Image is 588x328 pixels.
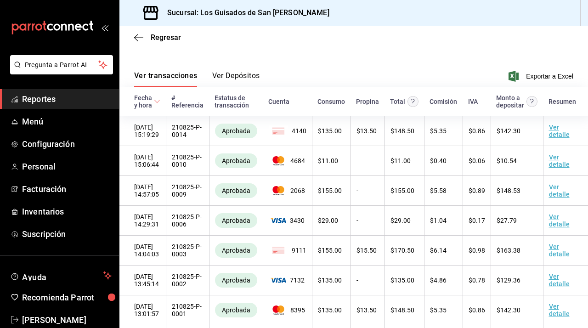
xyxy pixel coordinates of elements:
[407,96,418,107] svg: Este monto equivale al total pagado por el comensal antes de aplicar Comisión e IVA.
[119,266,166,295] td: [DATE] 13:45:14
[160,7,329,18] h3: Sucursal: Los Guisados de San [PERSON_NAME]
[430,277,447,284] span: $ 4.86
[356,98,379,105] div: Propina
[10,55,113,74] button: Pregunta a Parrot AI
[351,176,384,206] td: -
[218,157,254,164] span: Aprobada
[549,124,570,138] a: Ver detalle
[351,146,384,176] td: -
[496,94,524,109] div: Monto a depositar
[318,306,342,314] span: $ 135.00
[390,306,414,314] span: $ 148.50
[22,291,112,304] span: Recomienda Parrot
[215,153,257,168] div: Transacciones cobradas de manera exitosa.
[356,127,377,135] span: $ 13.50
[469,157,485,164] span: $ 0.06
[269,156,306,165] span: 4684
[318,187,342,194] span: $ 155.00
[497,247,520,254] span: $ 163.38
[497,187,520,194] span: $ 148.53
[390,217,411,224] span: $ 29.00
[430,157,447,164] span: $ 0.40
[218,217,254,224] span: Aprobada
[390,127,414,135] span: $ 148.50
[22,115,112,128] span: Menú
[22,183,112,195] span: Facturación
[469,306,485,314] span: $ 0.86
[390,157,411,164] span: $ 11.00
[166,236,209,266] td: 210825-P-0003
[215,183,257,198] div: Transacciones cobradas de manera exitosa.
[218,187,254,194] span: Aprobada
[390,277,414,284] span: $ 135.00
[134,94,152,109] div: Fecha y hora
[510,71,573,82] button: Exportar a Excel
[22,205,112,218] span: Inventarios
[215,243,257,258] div: Transacciones cobradas de manera exitosa.
[430,217,447,224] span: $ 1.04
[134,94,160,109] span: Fecha y hora
[318,157,338,164] span: $ 11.00
[269,277,306,284] span: 7132
[101,24,108,31] button: open_drawer_menu
[269,125,306,136] span: 4140
[317,98,345,105] div: Consumo
[215,124,257,138] div: Transacciones cobradas de manera exitosa.
[430,98,457,105] div: Comisión
[549,273,570,288] a: Ver detalle
[318,127,342,135] span: $ 135.00
[119,236,166,266] td: [DATE] 14:04:03
[469,127,485,135] span: $ 0.86
[548,98,576,105] div: Resumen
[430,306,447,314] span: $ 5.35
[22,160,112,173] span: Personal
[134,71,198,87] button: Ver transacciones
[497,277,520,284] span: $ 129.36
[119,206,166,236] td: [DATE] 14:29:31
[497,217,517,224] span: $ 27.79
[6,67,113,76] a: Pregunta a Parrot AI
[497,127,520,135] span: $ 142.30
[119,116,166,146] td: [DATE] 15:19:29
[497,157,517,164] span: $ 10.54
[215,94,257,109] div: Estatus de transacción
[134,71,260,87] div: navigation tabs
[390,247,414,254] span: $ 170.50
[119,146,166,176] td: [DATE] 15:06:44
[351,206,384,236] td: -
[22,138,112,150] span: Configuración
[318,217,338,224] span: $ 29.00
[218,306,254,314] span: Aprobada
[268,98,289,105] div: Cuenta
[151,33,181,42] span: Regresar
[166,266,209,295] td: 210825-P-0002
[549,213,570,228] a: Ver detalle
[218,277,254,284] span: Aprobada
[430,247,447,254] span: $ 6.14
[25,60,99,70] span: Pregunta a Parrot AI
[134,33,181,42] button: Regresar
[166,295,209,325] td: 210825-P-0001
[356,247,377,254] span: $ 15.50
[469,277,485,284] span: $ 0.78
[22,228,112,240] span: Suscripción
[119,295,166,325] td: [DATE] 13:01:57
[318,247,342,254] span: $ 155.00
[215,213,257,228] div: Transacciones cobradas de manera exitosa.
[22,270,100,281] span: Ayuda
[497,306,520,314] span: $ 142.30
[526,96,537,107] svg: Este es el monto resultante del total pagado menos comisión e IVA. Esta será la parte que se depo...
[218,127,254,135] span: Aprobada
[430,127,447,135] span: $ 5.35
[22,93,112,105] span: Reportes
[166,206,209,236] td: 210825-P-0006
[215,303,257,317] div: Transacciones cobradas de manera exitosa.
[269,217,306,224] span: 3430
[166,176,209,206] td: 210825-P-0009
[469,187,485,194] span: $ 0.89
[356,306,377,314] span: $ 13.50
[215,273,257,288] div: Transacciones cobradas de manera exitosa.
[469,247,485,254] span: $ 0.98
[351,266,384,295] td: -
